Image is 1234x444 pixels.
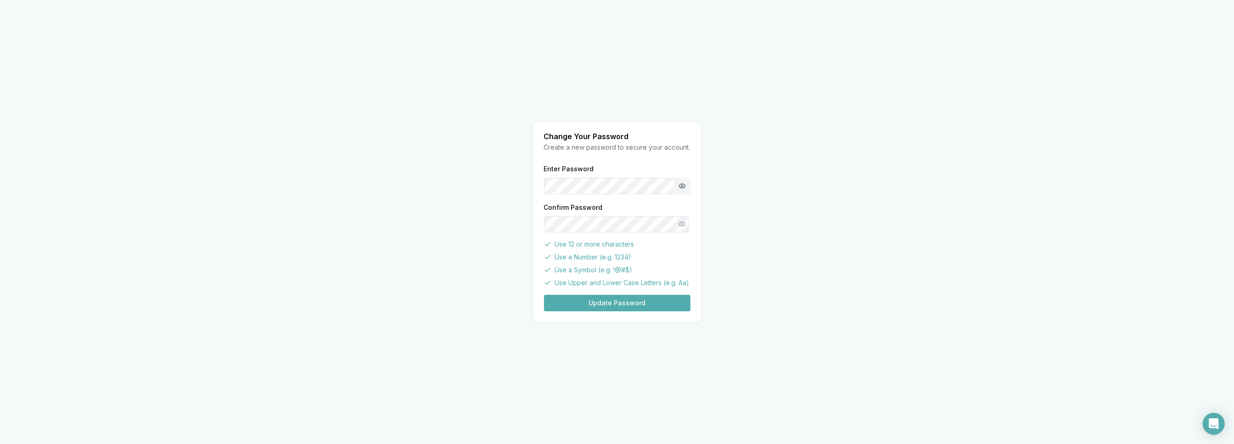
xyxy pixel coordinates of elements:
[544,165,594,173] label: Enter Password
[544,133,690,140] div: Change Your Password
[555,265,633,275] span: Use a Symbol (e.g. !@#$)
[674,178,690,194] button: Show password
[544,203,603,211] label: Confirm Password
[555,253,632,262] span: Use a Number (e.g. 1234)
[544,295,690,311] button: Update Password
[555,240,634,249] span: Use 12 or more characters
[555,278,690,287] span: Use Upper and Lower Case Letters (e.g. Aa)
[1203,413,1225,435] div: Open Intercom Messenger
[674,216,690,233] button: Show password
[544,143,690,152] div: Create a new password to secure your account.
